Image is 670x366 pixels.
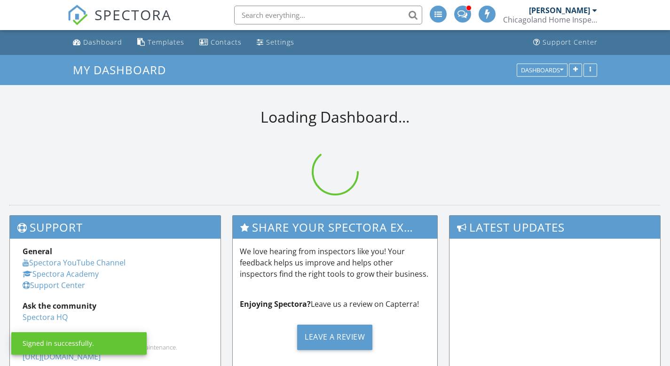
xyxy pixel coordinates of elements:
[543,38,598,47] div: Support Center
[23,246,52,257] strong: General
[240,317,431,357] a: Leave a Review
[233,216,438,239] h3: Share Your Spectora Experience
[234,6,422,24] input: Search everything...
[253,34,298,51] a: Settings
[10,216,221,239] h3: Support
[297,325,372,350] div: Leave a Review
[529,6,590,15] div: [PERSON_NAME]
[266,38,294,47] div: Settings
[23,300,208,311] div: Ask the community
[69,34,126,51] a: Dashboard
[521,67,563,73] div: Dashboards
[134,34,188,51] a: Templates
[503,15,597,24] div: Chicagoland Home Inspectors, Inc.
[517,63,568,77] button: Dashboards
[67,13,172,32] a: SPECTORA
[240,298,431,310] p: Leave us a review on Capterra!
[23,257,126,268] a: Spectora YouTube Channel
[23,269,99,279] a: Spectora Academy
[95,5,172,24] span: SPECTORA
[529,34,601,51] a: Support Center
[196,34,245,51] a: Contacts
[23,312,68,322] a: Spectora HQ
[23,280,85,290] a: Support Center
[240,246,431,280] p: We love hearing from inspectors like you! Your feedback helps us improve and helps other inspecto...
[67,5,88,25] img: The Best Home Inspection Software - Spectora
[240,299,311,309] strong: Enjoying Spectora?
[23,339,94,348] div: Signed in successfully.
[73,62,174,78] a: My Dashboard
[148,38,184,47] div: Templates
[211,38,242,47] div: Contacts
[83,38,122,47] div: Dashboard
[23,351,101,362] a: [URL][DOMAIN_NAME]
[449,216,660,239] h3: Latest Updates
